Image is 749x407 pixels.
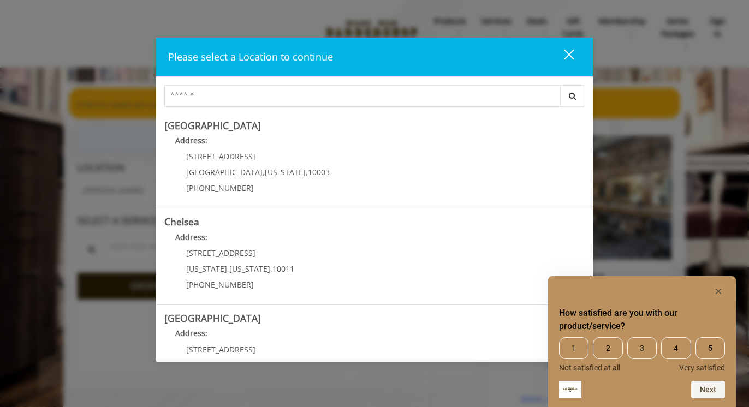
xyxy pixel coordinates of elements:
[186,248,255,258] span: [STREET_ADDRESS]
[175,232,207,242] b: Address:
[559,285,725,398] div: How satisfied are you with our product/service? Select an option from 1 to 5, with 1 being Not sa...
[164,215,199,228] b: Chelsea
[164,119,261,132] b: [GEOGRAPHIC_DATA]
[559,307,725,333] h2: How satisfied are you with our product/service? Select an option from 1 to 5, with 1 being Not sa...
[186,183,254,193] span: [PHONE_NUMBER]
[175,135,207,146] b: Address:
[186,167,263,177] span: [GEOGRAPHIC_DATA]
[559,337,588,359] span: 1
[186,344,255,355] span: [STREET_ADDRESS]
[691,381,725,398] button: Next question
[544,46,581,68] button: close dialog
[712,285,725,298] button: Hide survey
[186,279,254,290] span: [PHONE_NUMBER]
[566,92,579,100] i: Search button
[679,363,725,372] span: Very satisfied
[627,337,657,359] span: 3
[186,264,227,274] span: [US_STATE]
[164,312,261,325] b: [GEOGRAPHIC_DATA]
[168,50,333,63] span: Please select a Location to continue
[308,167,330,177] span: 10003
[164,85,585,112] div: Center Select
[227,264,229,274] span: ,
[559,337,725,372] div: How satisfied are you with our product/service? Select an option from 1 to 5, with 1 being Not sa...
[229,264,270,274] span: [US_STATE]
[661,337,691,359] span: 4
[695,337,725,359] span: 5
[551,49,573,65] div: close dialog
[272,264,294,274] span: 10011
[263,167,265,177] span: ,
[175,328,207,338] b: Address:
[164,85,561,107] input: Search Center
[186,151,255,161] span: [STREET_ADDRESS]
[265,167,306,177] span: [US_STATE]
[593,337,622,359] span: 2
[559,363,620,372] span: Not satisfied at all
[270,264,272,274] span: ,
[306,167,308,177] span: ,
